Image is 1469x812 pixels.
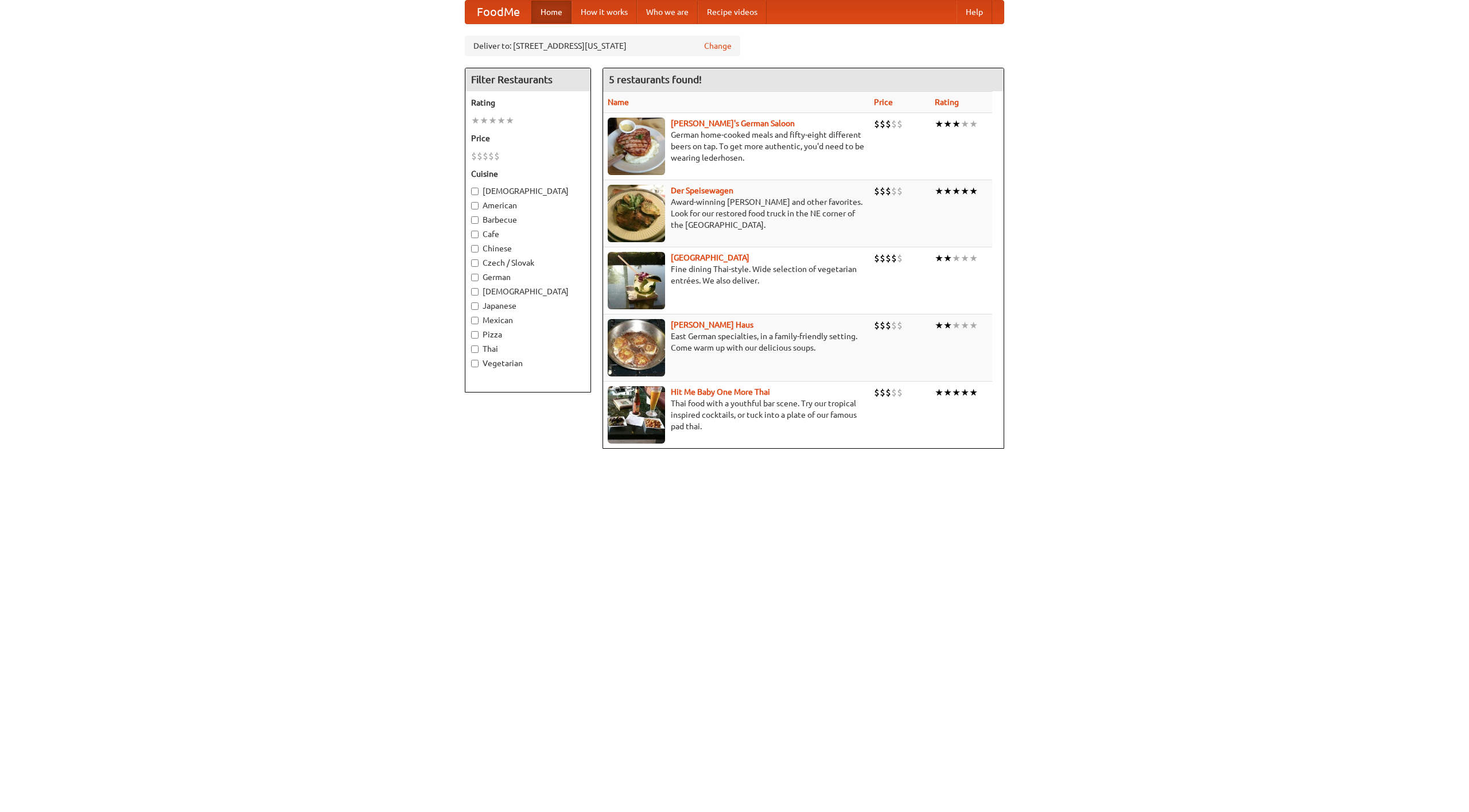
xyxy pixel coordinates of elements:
h4: Filter Restaurants [465,68,590,91]
li: $ [891,185,897,197]
li: ★ [952,252,961,265]
label: Cafe [471,228,585,240]
label: Czech / Slovak [471,257,585,269]
li: ★ [488,114,497,127]
input: Czech / Slovak [471,259,479,267]
label: Japanese [471,300,585,312]
li: ★ [497,114,506,127]
label: [DEMOGRAPHIC_DATA] [471,185,585,197]
a: Help [957,1,992,24]
li: ★ [943,319,952,332]
input: [DEMOGRAPHIC_DATA] [471,288,479,296]
li: $ [488,150,494,162]
li: ★ [952,185,961,197]
li: $ [897,319,903,332]
li: $ [891,386,897,399]
input: Cafe [471,231,479,238]
label: Thai [471,343,585,355]
label: Pizza [471,329,585,340]
li: $ [897,118,903,130]
a: Hit Me Baby One More Thai [671,387,770,397]
li: ★ [935,386,943,399]
li: $ [494,150,500,162]
li: ★ [961,319,969,332]
li: ★ [952,118,961,130]
input: Thai [471,345,479,353]
a: Home [531,1,572,24]
img: satay.jpg [608,252,665,309]
li: $ [880,118,885,130]
p: Award-winning [PERSON_NAME] and other favorites. Look for our restored food truck in the NE corne... [608,196,865,231]
label: American [471,200,585,211]
p: German home-cooked meals and fifty-eight different beers on tap. To get more authentic, you'd nee... [608,129,865,164]
input: Barbecue [471,216,479,224]
p: East German specialties, in a family-friendly setting. Come warm up with our delicious soups. [608,331,865,353]
li: $ [477,150,483,162]
label: [DEMOGRAPHIC_DATA] [471,286,585,297]
input: Chinese [471,245,479,252]
h5: Price [471,133,585,144]
li: ★ [935,118,943,130]
input: Pizza [471,331,479,339]
li: $ [874,252,880,265]
li: ★ [480,114,488,127]
input: Mexican [471,317,479,324]
li: $ [891,118,897,130]
input: German [471,274,479,281]
a: Change [704,40,732,52]
li: ★ [935,185,943,197]
input: [DEMOGRAPHIC_DATA] [471,188,479,195]
a: [PERSON_NAME] Haus [671,320,753,329]
a: How it works [572,1,637,24]
img: babythai.jpg [608,386,665,444]
input: American [471,202,479,209]
li: ★ [943,386,952,399]
li: $ [885,185,891,197]
li: $ [891,319,897,332]
b: [GEOGRAPHIC_DATA] [671,253,749,262]
p: Fine dining Thai-style. Wide selection of vegetarian entrées. We also deliver. [608,263,865,286]
li: $ [471,150,477,162]
li: $ [880,185,885,197]
li: $ [885,252,891,265]
p: Thai food with a youthful bar scene. Try our tropical inspired cocktails, or tuck into a plate of... [608,398,865,432]
li: $ [885,118,891,130]
div: Deliver to: [STREET_ADDRESS][US_STATE] [465,36,740,56]
li: $ [874,319,880,332]
a: [PERSON_NAME]'s German Saloon [671,119,795,128]
a: Rating [935,98,959,107]
ng-pluralize: 5 restaurants found! [609,74,702,85]
a: Recipe videos [698,1,767,24]
li: $ [891,252,897,265]
li: ★ [943,185,952,197]
h5: Cuisine [471,168,585,180]
li: ★ [961,386,969,399]
li: $ [885,386,891,399]
li: $ [483,150,488,162]
li: $ [880,386,885,399]
a: Price [874,98,893,107]
a: Name [608,98,629,107]
input: Japanese [471,302,479,310]
li: $ [874,185,880,197]
li: $ [885,319,891,332]
li: $ [880,319,885,332]
img: speisewagen.jpg [608,185,665,242]
label: Mexican [471,314,585,326]
li: ★ [943,118,952,130]
li: ★ [969,386,978,399]
li: ★ [943,252,952,265]
li: ★ [969,185,978,197]
li: ★ [969,118,978,130]
a: FoodMe [465,1,531,24]
li: ★ [961,252,969,265]
li: $ [897,252,903,265]
img: kohlhaus.jpg [608,319,665,376]
li: ★ [506,114,514,127]
li: ★ [471,114,480,127]
li: ★ [961,118,969,130]
li: ★ [952,319,961,332]
a: Who we are [637,1,698,24]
